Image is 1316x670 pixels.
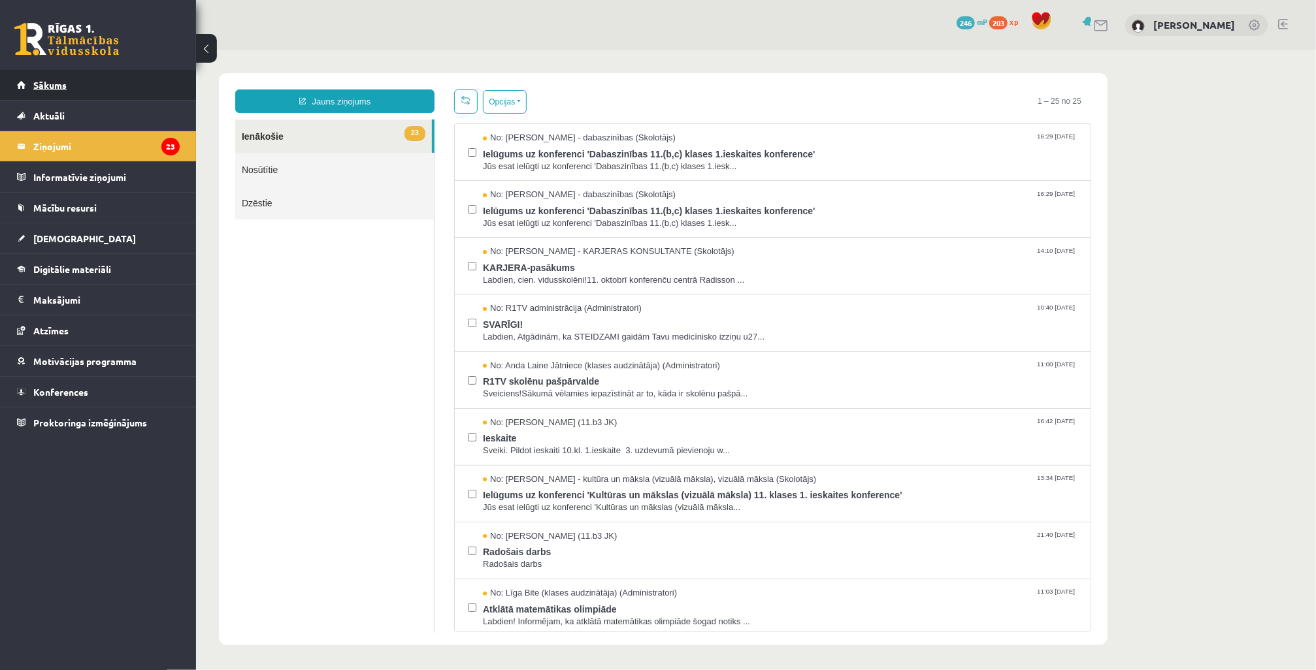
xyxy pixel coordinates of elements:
span: No: [PERSON_NAME] - dabaszinības (Skolotājs) [287,82,480,94]
span: No: R1TV administrācija (Administratori) [287,252,446,264]
span: Ielūgums uz konferenci 'Dabaszinības 11.(b,c) klases 1.ieskaites konference' [287,94,881,110]
span: Aktuāli [33,110,65,121]
a: Motivācijas programma [17,346,180,376]
a: Digitālie materiāli [17,254,180,284]
span: Mācību resursi [33,202,97,214]
a: Mācību resursi [17,193,180,223]
span: Jūs esat ielūgti uz konferenci 'Dabaszinības 11.(b,c) klases 1.iesk... [287,167,881,180]
a: [PERSON_NAME] [1153,18,1235,31]
span: 13:34 [DATE] [838,423,881,433]
a: Atzīmes [17,315,180,345]
a: Proktoringa izmēģinājums [17,407,180,438]
a: Ziņojumi23 [17,131,180,161]
span: Digitālie materiāli [33,263,111,275]
span: Atzīmes [33,325,69,336]
a: No: [PERSON_NAME] (11.b3 JK) 16:42 [DATE] Ieskaite Sveiki. Pildot ieskaiti 10.kl. 1.ieskaite 3. u... [287,366,881,407]
a: No: [PERSON_NAME] - KARJERAS KONSULTANTE (Skolotājs) 14:10 [DATE] KARJERA-pasākums Labdien, cien.... [287,195,881,236]
button: Opcijas [287,40,331,63]
span: No: [PERSON_NAME] (11.b3 JK) [287,366,421,379]
span: No: Līga Bite (klases audzinātāja) (Administratori) [287,537,481,549]
a: [DEMOGRAPHIC_DATA] [17,223,180,253]
span: Ielūgums uz konferenci 'Kultūras un mākslas (vizuālā māksla) 11. klases 1. ieskaites konference' [287,435,881,451]
span: 203 [989,16,1008,29]
span: [DEMOGRAPHIC_DATA] [33,232,136,244]
a: Informatīvie ziņojumi [17,162,180,192]
img: Andris Simanovičs [1132,20,1145,33]
span: Labdien, cien. vidusskolēni!11. oktobrī konferenču centrā Radisson ... [287,224,881,236]
span: Konferences [33,386,88,398]
span: KARJERA-pasākums [287,208,881,224]
span: mP [977,16,987,27]
span: 1 – 25 no 25 [832,39,895,63]
span: 23 [208,76,229,91]
a: Aktuāli [17,101,180,131]
span: Sveiciens!Sākumā vēlamies iepazīstināt ar to, kāda ir skolēnu pašpā... [287,338,881,350]
a: Jauns ziņojums [39,39,239,63]
span: Labdien, Atgādinām, ka STEIDZAMI gaidām Tavu medicīnisko izziņu u27... [287,281,881,293]
a: Rīgas 1. Tālmācības vidusskola [14,23,119,56]
span: No: [PERSON_NAME] - KARJERAS KONSULTANTE (Skolotājs) [287,195,538,208]
a: Dzēstie [39,136,238,169]
a: Nosūtītie [39,103,238,136]
span: 14:10 [DATE] [838,195,881,205]
span: SVARĪGI! [287,264,881,281]
span: Labdien! Informējam, ka atklātā matemātikas olimpiāde šogad notiks ... [287,566,881,578]
span: Jūs esat ielūgti uz konferenci 'Dabaszinības 11.(b,c) klases 1.iesk... [287,110,881,123]
a: No: [PERSON_NAME] - kultūra un māksla (vizuālā māksla), vizuālā māksla (Skolotājs) 13:34 [DATE] I... [287,423,881,464]
span: No: [PERSON_NAME] - kultūra un māksla (vizuālā māksla), vizuālā māksla (Skolotājs) [287,423,620,436]
span: No: Anda Laine Jātniece (klases audzinātāja) (Administratori) [287,310,524,322]
a: No: [PERSON_NAME] (11.b3 JK) 21:40 [DATE] Radošais darbs Radošais darbs [287,480,881,520]
span: 10:40 [DATE] [838,252,881,262]
span: Proktoringa izmēģinājums [33,417,147,428]
legend: Maksājumi [33,285,180,315]
span: R1TV skolēnu pašpārvalde [287,321,881,338]
a: Maksājumi [17,285,180,315]
a: No: [PERSON_NAME] - dabaszinības (Skolotājs) 16:29 [DATE] Ielūgums uz konferenci 'Dabaszinības 11... [287,138,881,179]
a: No: Līga Bite (klases audzinātāja) (Administratori) 11:03 [DATE] Atklātā matemātikas olimpiāde La... [287,537,881,577]
span: 16:42 [DATE] [838,366,881,376]
a: Konferences [17,377,180,407]
i: 23 [161,138,180,155]
span: 21:40 [DATE] [838,480,881,490]
legend: Informatīvie ziņojumi [33,162,180,192]
span: xp [1010,16,1018,27]
span: No: [PERSON_NAME] (11.b3 JK) [287,480,421,492]
span: Radošais darbs [287,508,881,520]
span: Ieskaite [287,378,881,394]
span: 246 [957,16,975,29]
span: Atklātā matemātikas olimpiāde [287,549,881,566]
a: Sākums [17,70,180,100]
span: Jūs esat ielūgti uz konferenci 'Kultūras un mākslas (vizuālā māksla... [287,451,881,464]
a: No: Anda Laine Jātniece (klases audzinātāja) (Administratori) 11:00 [DATE] R1TV skolēnu pašpārval... [287,310,881,350]
span: Ielūgums uz konferenci 'Dabaszinības 11.(b,c) klases 1.ieskaites konference' [287,151,881,167]
span: 11:00 [DATE] [838,310,881,319]
span: Motivācijas programma [33,355,137,367]
a: 246 mP [957,16,987,27]
span: Radošais darbs [287,492,881,508]
a: No: R1TV administrācija (Administratori) 10:40 [DATE] SVARĪGI! Labdien, Atgādinām, ka STEIDZAMI g... [287,252,881,293]
legend: Ziņojumi [33,131,180,161]
span: No: [PERSON_NAME] - dabaszinības (Skolotājs) [287,138,480,151]
a: 23Ienākošie [39,69,236,103]
span: 16:29 [DATE] [838,138,881,148]
a: 203 xp [989,16,1025,27]
span: 11:03 [DATE] [838,537,881,547]
span: 16:29 [DATE] [838,82,881,91]
span: Sveiki. Pildot ieskaiti 10.kl. 1.ieskaite 3. uzdevumā pievienoju w... [287,394,881,407]
a: No: [PERSON_NAME] - dabaszinības (Skolotājs) 16:29 [DATE] Ielūgums uz konferenci 'Dabaszinības 11... [287,82,881,122]
span: Sākums [33,79,67,91]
